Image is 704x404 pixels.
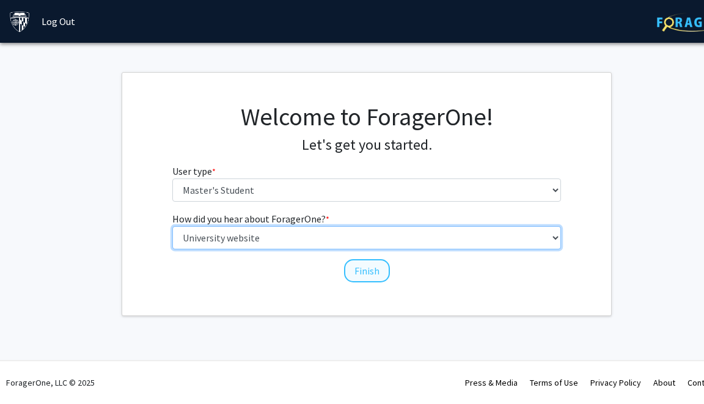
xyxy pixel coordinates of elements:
[344,259,390,282] button: Finish
[172,211,329,226] label: How did you hear about ForagerOne?
[6,361,95,404] div: ForagerOne, LLC © 2025
[172,136,562,154] h4: Let's get you started.
[9,349,52,395] iframe: Chat
[590,377,641,388] a: Privacy Policy
[530,377,578,388] a: Terms of Use
[653,377,675,388] a: About
[172,102,562,131] h1: Welcome to ForagerOne!
[9,11,31,32] img: Johns Hopkins University Logo
[172,164,216,178] label: User type
[465,377,518,388] a: Press & Media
